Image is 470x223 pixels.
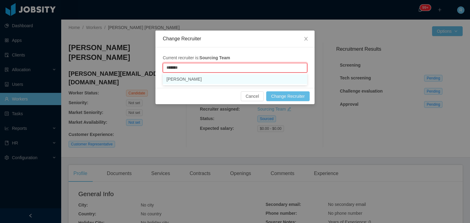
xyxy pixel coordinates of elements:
span: Current recruiter is: [163,55,230,60]
i: icon: close [304,36,308,41]
button: Change Recruiter [266,91,310,101]
button: Close [297,31,315,48]
strong: Sourcing Team [200,55,230,60]
div: Change Recruiter [163,35,307,42]
button: Cancel [241,91,264,101]
li: [PERSON_NAME] [163,74,307,84]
